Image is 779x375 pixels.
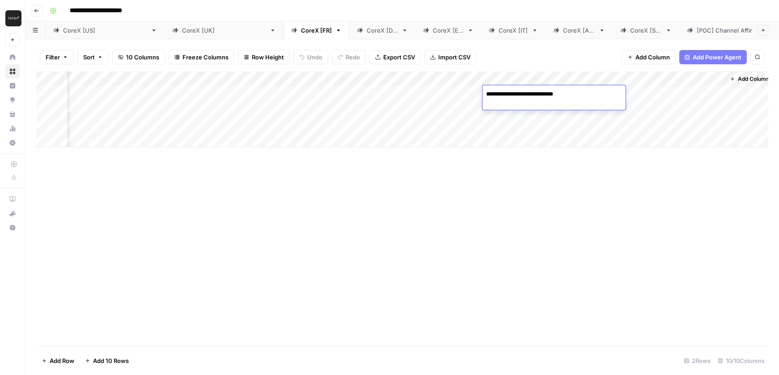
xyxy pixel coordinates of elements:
[46,21,165,39] a: CoreX [[GEOGRAPHIC_DATA]]
[83,53,95,62] span: Sort
[680,354,714,368] div: 2 Rows
[301,26,332,35] div: CoreX [FR]
[36,354,80,368] button: Add Row
[50,356,74,365] span: Add Row
[332,50,366,64] button: Redo
[5,50,20,64] a: Home
[367,26,398,35] div: CoreX [DE]
[93,356,129,365] span: Add 10 Rows
[165,21,284,39] a: CoreX [[GEOGRAPHIC_DATA]]
[238,50,290,64] button: Row Height
[284,21,349,39] a: CoreX [FR]
[346,53,360,62] span: Redo
[5,136,20,150] a: Settings
[697,26,778,35] div: [POC] Channel Affinity Pages
[5,79,20,93] a: Insights
[546,21,613,39] a: CoreX [AU]
[433,26,464,35] div: CoreX [ES]
[369,50,421,64] button: Export CSV
[5,192,20,206] a: AirOps Academy
[383,53,415,62] span: Export CSV
[5,10,21,26] img: Klaviyo Logo
[5,64,20,79] a: Browse
[679,50,747,64] button: Add Power Agent
[613,21,679,39] a: CoreX [SG]
[693,53,741,62] span: Add Power Agent
[5,206,20,221] button: What's new?
[635,53,670,62] span: Add Column
[46,53,60,62] span: Filter
[126,53,159,62] span: 10 Columns
[438,53,470,62] span: Import CSV
[112,50,165,64] button: 10 Columns
[481,21,546,39] a: CoreX [IT]
[40,50,74,64] button: Filter
[563,26,595,35] div: CoreX [AU]
[80,354,134,368] button: Add 10 Rows
[293,50,328,64] button: Undo
[5,107,20,121] a: Your Data
[622,50,676,64] button: Add Column
[630,26,662,35] div: CoreX [SG]
[415,21,481,39] a: CoreX [ES]
[77,50,109,64] button: Sort
[252,53,284,62] span: Row Height
[738,75,769,83] span: Add Column
[5,221,20,235] button: Help + Support
[182,53,229,62] span: Freeze Columns
[5,93,20,107] a: Opportunities
[182,26,266,35] div: CoreX [[GEOGRAPHIC_DATA]]
[5,121,20,136] a: Usage
[307,53,322,62] span: Undo
[499,26,528,35] div: CoreX [IT]
[349,21,415,39] a: CoreX [DE]
[169,50,234,64] button: Freeze Columns
[63,26,147,35] div: CoreX [[GEOGRAPHIC_DATA]]
[6,207,19,220] div: What's new?
[424,50,476,64] button: Import CSV
[714,354,768,368] div: 10/10 Columns
[5,7,20,29] button: Workspace: Klaviyo
[726,73,773,85] button: Add Column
